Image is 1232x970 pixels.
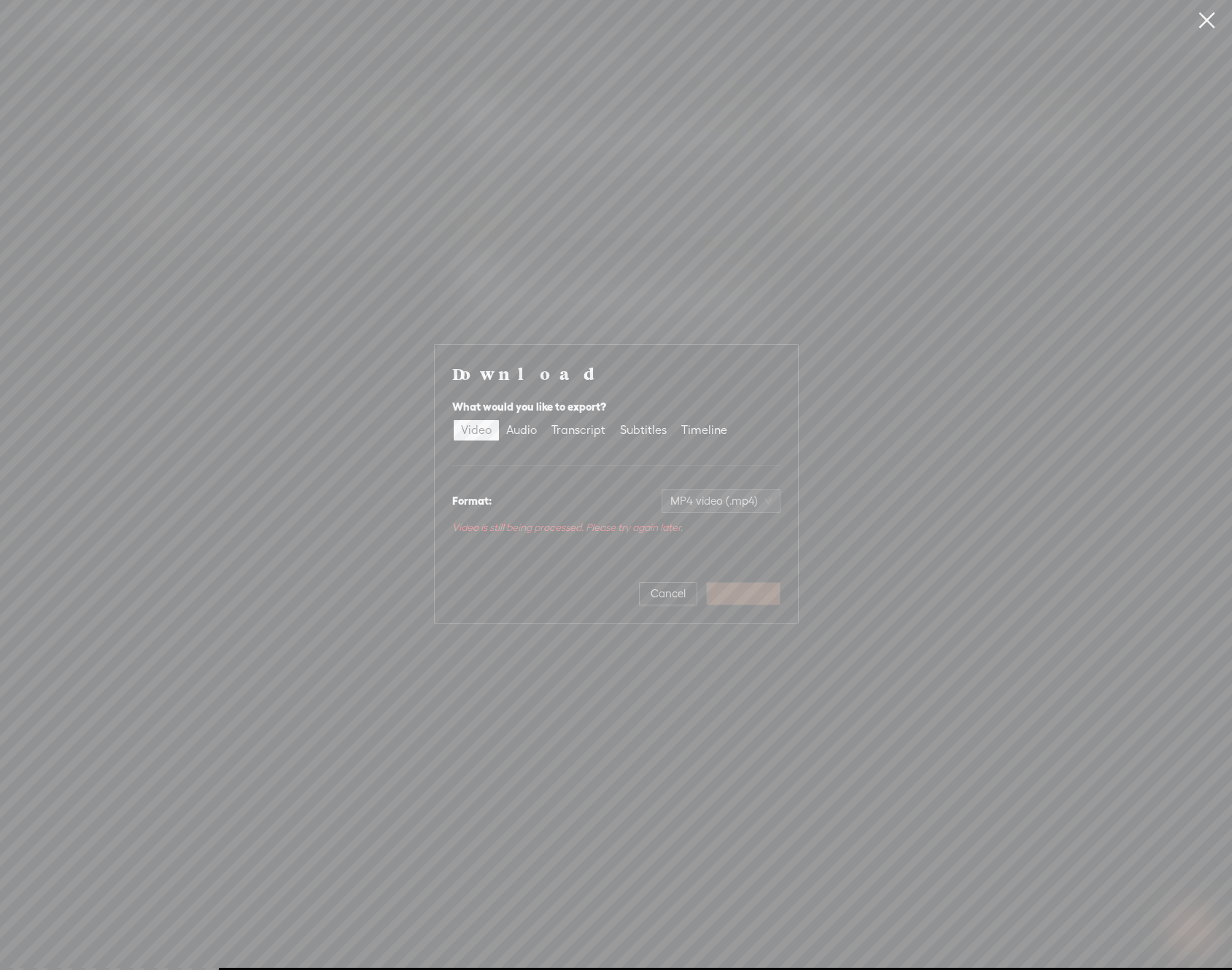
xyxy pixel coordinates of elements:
[452,419,736,442] div: segmented control
[639,582,697,605] button: Cancel
[452,362,780,384] h4: Download
[620,420,667,441] div: Subtitles
[452,521,683,533] span: Video is still being processed. Please try again later.
[506,420,537,441] div: Audio
[681,420,727,441] div: Timeline
[452,492,492,510] div: Format:
[670,490,772,512] span: MP4 video (.mp4)
[461,420,492,441] div: Video
[452,398,780,416] div: What would you like to export?
[551,420,605,441] div: Transcript
[651,586,686,601] span: Cancel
